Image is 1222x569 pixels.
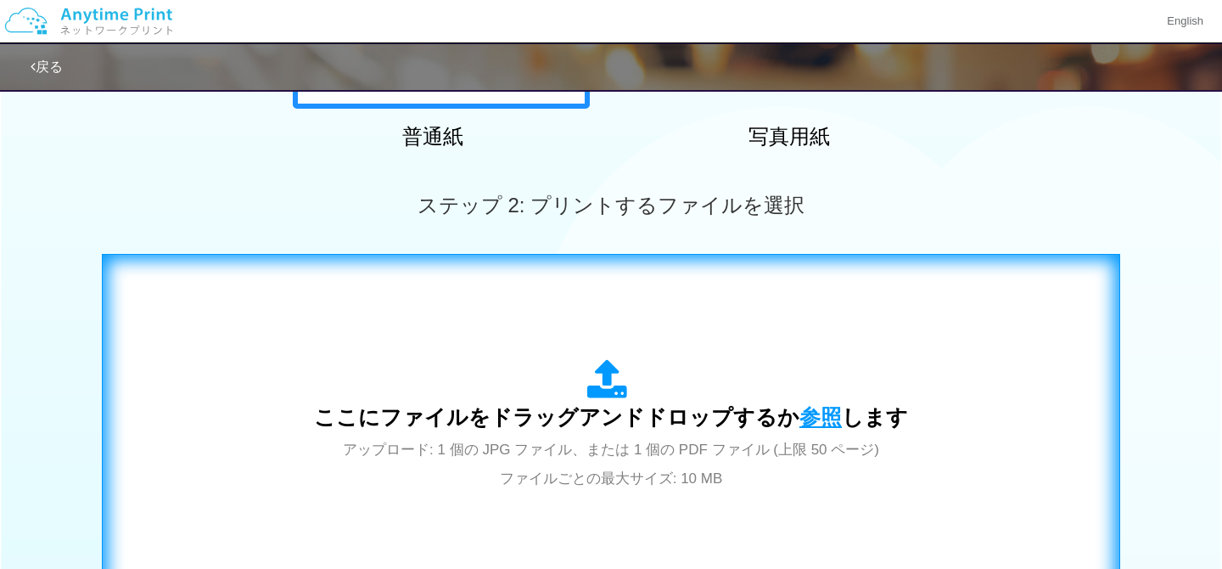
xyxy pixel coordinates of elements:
[31,59,63,74] a: 戻る
[343,442,879,487] span: アップロード: 1 個の JPG ファイル、または 1 個の PDF ファイル (上限 50 ページ) ファイルごとの最大サイズ: 10 MB
[641,126,938,148] h2: 写真用紙
[418,194,804,217] span: ステップ 2: プリントするファイルを選択
[284,126,581,148] h2: 普通紙
[799,405,842,429] span: 参照
[314,405,908,429] span: ここにファイルをドラッグアンドドロップするか します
